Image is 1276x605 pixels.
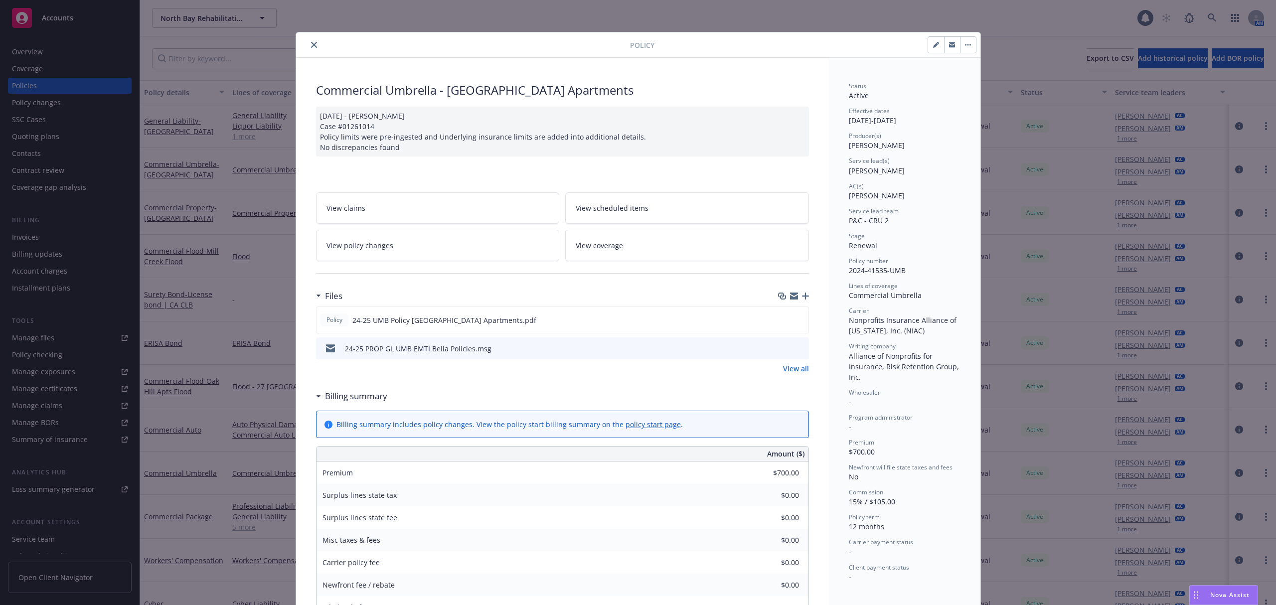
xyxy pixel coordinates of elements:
span: Producer(s) [849,132,881,140]
span: Commission [849,488,883,496]
a: View all [783,363,809,374]
span: View claims [326,203,365,213]
span: AC(s) [849,182,864,190]
span: Renewal [849,241,877,250]
span: Writing company [849,342,896,350]
span: Program administrator [849,413,913,422]
input: 0.00 [740,555,805,570]
a: policy start page [626,420,681,429]
span: Policy [324,315,344,324]
span: - [849,547,851,557]
span: $700.00 [849,447,875,456]
span: Newfront fee / rebate [322,580,395,590]
span: View policy changes [326,240,393,251]
span: Effective dates [849,107,890,115]
h3: Files [325,290,342,302]
span: Surplus lines state fee [322,513,397,522]
div: Billing summary includes policy changes. View the policy start billing summary on the . [336,419,683,430]
span: Nonprofits Insurance Alliance of [US_STATE], Inc. (NIAC) [849,315,958,335]
div: 24-25 PROP GL UMB EMTI Bella Policies.msg [345,343,491,354]
span: Wholesaler [849,388,880,397]
input: 0.00 [740,533,805,548]
span: Stage [849,232,865,240]
span: Carrier [849,306,869,315]
input: 0.00 [740,578,805,593]
button: preview file [796,315,804,325]
span: [PERSON_NAME] [849,166,905,175]
span: Status [849,82,866,90]
span: Alliance of Nonprofits for Insurance, Risk Retention Group, Inc. [849,351,961,382]
span: View scheduled items [576,203,648,213]
span: Active [849,91,869,100]
a: View coverage [565,230,809,261]
span: Nova Assist [1210,591,1250,599]
input: 0.00 [740,465,805,480]
span: Carrier policy fee [322,558,380,567]
button: download file [780,343,788,354]
span: - [849,572,851,582]
span: Carrier payment status [849,538,913,546]
span: View coverage [576,240,623,251]
span: 24-25 UMB Policy [GEOGRAPHIC_DATA] Apartments.pdf [352,315,536,325]
span: Surplus lines state tax [322,490,397,500]
div: Billing summary [316,390,387,403]
span: Client payment status [849,563,909,572]
span: 2024-41535-UMB [849,266,906,275]
span: No [849,472,858,481]
input: 0.00 [740,510,805,525]
span: 12 months [849,522,884,531]
div: Files [316,290,342,302]
span: P&C - CRU 2 [849,216,889,225]
a: View scheduled items [565,192,809,224]
div: Commercial Umbrella [849,290,960,301]
span: Service lead team [849,207,899,215]
button: Nova Assist [1189,585,1258,605]
span: Amount ($) [767,449,804,459]
a: View policy changes [316,230,560,261]
span: Lines of coverage [849,282,898,290]
span: Policy term [849,513,880,521]
div: [DATE] - [PERSON_NAME] Case #01261014 Policy limits were pre-ingested and Underlying insurance li... [316,107,809,156]
span: Service lead(s) [849,156,890,165]
span: - [849,397,851,407]
button: preview file [796,343,805,354]
h3: Billing summary [325,390,387,403]
span: Policy [630,40,654,50]
button: close [308,39,320,51]
button: download file [780,315,788,325]
span: Policy number [849,257,888,265]
span: [PERSON_NAME] [849,141,905,150]
span: Premium [322,468,353,477]
input: 0.00 [740,488,805,503]
span: Misc taxes & fees [322,535,380,545]
a: View claims [316,192,560,224]
div: Drag to move [1190,586,1202,605]
span: Newfront will file state taxes and fees [849,463,953,471]
span: Premium [849,438,874,447]
div: [DATE] - [DATE] [849,107,960,126]
span: [PERSON_NAME] [849,191,905,200]
div: Commercial Umbrella - [GEOGRAPHIC_DATA] Apartments [316,82,809,99]
span: 15% / $105.00 [849,497,895,506]
span: - [849,422,851,432]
